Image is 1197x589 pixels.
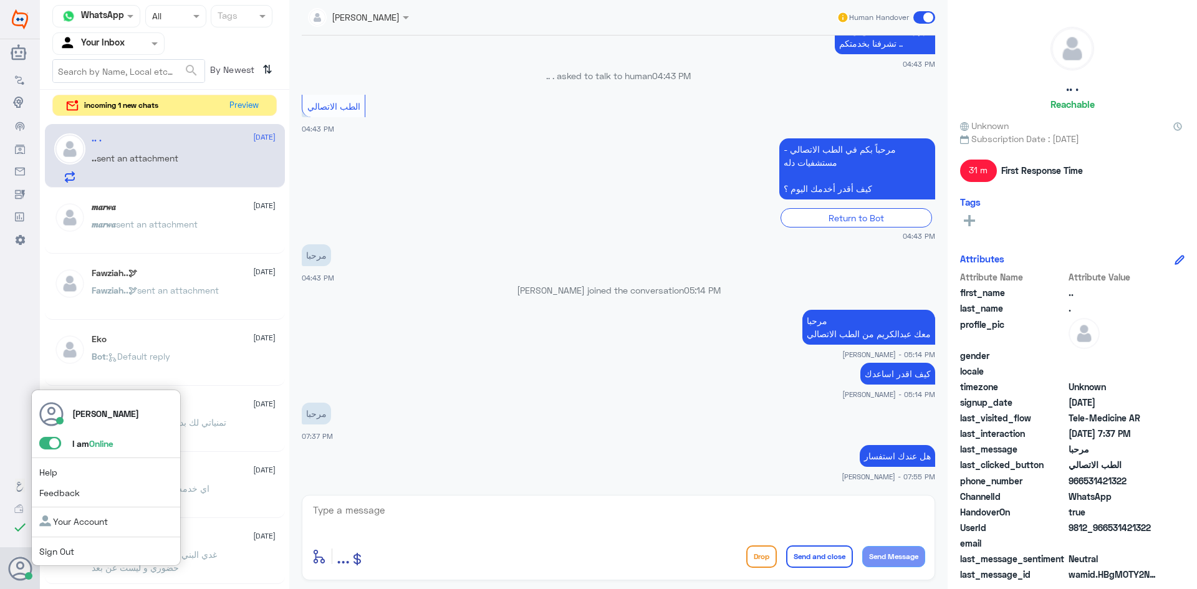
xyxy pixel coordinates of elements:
span: : Default reply [106,351,170,362]
p: 8/10/2025, 7:55 PM [860,445,935,467]
p: [PERSON_NAME] joined the conversation [302,284,935,297]
span: timezone [960,380,1066,393]
span: Unknown [960,119,1009,132]
span: Attribute Value [1069,271,1159,284]
img: defaultAdmin.png [1051,27,1094,70]
button: Send and close [786,545,853,568]
a: Sign Out [39,546,74,557]
span: 04:43 PM [903,231,935,241]
span: 04:43 PM [903,59,935,69]
span: null [1069,537,1159,550]
span: last_name [960,302,1066,315]
span: ... [337,545,350,567]
a: Your Account [39,516,108,527]
span: 2 [1069,490,1159,503]
span: last_message [960,443,1066,456]
span: last_visited_flow [960,411,1066,424]
span: [DATE] [253,332,276,343]
span: [PERSON_NAME] - 05:14 PM [842,349,935,360]
span: 𝒎𝒂𝒓𝒘𝒂 [92,219,116,229]
span: مرحبا [1069,443,1159,456]
span: [DATE] [253,266,276,277]
span: sent an attachment [116,219,198,229]
span: Fawziah..🕊 [92,285,137,295]
span: I am [72,438,113,449]
h5: Eko [92,334,107,345]
p: 8/10/2025, 5:14 PM [802,310,935,345]
img: defaultAdmin.png [1069,318,1100,349]
a: Help [39,467,57,477]
h6: Attributes [960,253,1004,264]
p: [PERSON_NAME] [72,407,139,420]
button: search [184,60,199,81]
h5: 𝒎𝒂𝒓𝒘𝒂 [92,202,116,213]
span: 9812_966531421322 [1069,521,1159,534]
span: signup_date [960,396,1066,409]
span: true [1069,505,1159,519]
span: null [1069,349,1159,362]
span: Tele-Medicine AR [1069,411,1159,424]
img: defaultAdmin.png [54,202,85,233]
span: sent an attachment [137,285,219,295]
p: 8/10/2025, 7:37 PM [302,403,331,424]
span: HandoverOn [960,505,1066,519]
span: [PERSON_NAME] - 05:14 PM [842,389,935,400]
span: last_message_id [960,568,1066,581]
span: [PERSON_NAME] - 07:55 PM [842,471,935,482]
span: phone_number [960,474,1066,487]
h5: .. . [1066,80,1079,94]
span: .. [1069,286,1159,299]
span: [DATE] [253,530,276,542]
img: Widebot Logo [12,9,28,29]
span: first_name [960,286,1066,299]
i: check [12,520,27,535]
span: [DATE] [253,132,276,143]
h5: .. . [92,133,102,144]
button: Preview [224,95,264,116]
img: defaultAdmin.png [54,268,85,299]
span: last_interaction [960,427,1066,440]
span: gender [960,349,1066,362]
span: incoming 1 new chats [84,100,158,111]
span: 0 [1069,552,1159,565]
p: .. . asked to talk to human [302,69,935,82]
img: defaultAdmin.png [54,133,85,165]
button: Send Message [862,546,925,567]
span: [DATE] [253,464,276,476]
span: last_clicked_button [960,458,1066,471]
span: locale [960,365,1066,378]
input: Search by Name, Local etc… [53,60,204,82]
img: defaultAdmin.png [54,334,85,365]
span: 04:43 PM [302,274,334,282]
span: 05:14 PM [684,285,721,295]
span: الطب الاتصالي [307,101,360,112]
div: Tags [216,9,238,25]
span: null [1069,365,1159,378]
span: Human Handover [849,12,909,23]
img: whatsapp.png [59,7,78,26]
span: الطب الاتصالي [1069,458,1159,471]
span: : غدي البني مواعيدها حضوري و ليست عن بعد [92,549,217,573]
span: First Response Time [1001,164,1083,177]
span: [DATE] [253,200,276,211]
span: Attribute Name [960,271,1066,284]
span: 2025-02-19T19:07:13.472Z [1069,396,1159,409]
span: 04:43 PM [302,125,334,133]
div: Return to Bot [781,208,932,227]
span: last_message_sentiment [960,552,1066,565]
span: . [1069,302,1159,315]
span: By Newest [205,59,257,84]
p: 8/10/2025, 4:43 PM [302,244,331,266]
span: 31 m [960,160,997,182]
span: ChannelId [960,490,1066,503]
span: profile_pic [960,318,1066,347]
p: 8/10/2025, 4:43 PM [835,19,935,54]
span: Subscription Date : [DATE] [960,132,1185,145]
i: ⇅ [262,59,272,80]
span: 2025-10-08T16:37:21.792Z [1069,427,1159,440]
span: wamid.HBgMOTY2NTMxNDIxMzIyFQIAEhgUM0FCRjNEOUE1OTkyM0Q4NzA1MjMA [1069,568,1159,581]
button: Avatar [8,557,32,580]
h5: Fawziah..🕊 [92,268,137,279]
span: Bot [92,351,106,362]
span: Online [89,438,113,449]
